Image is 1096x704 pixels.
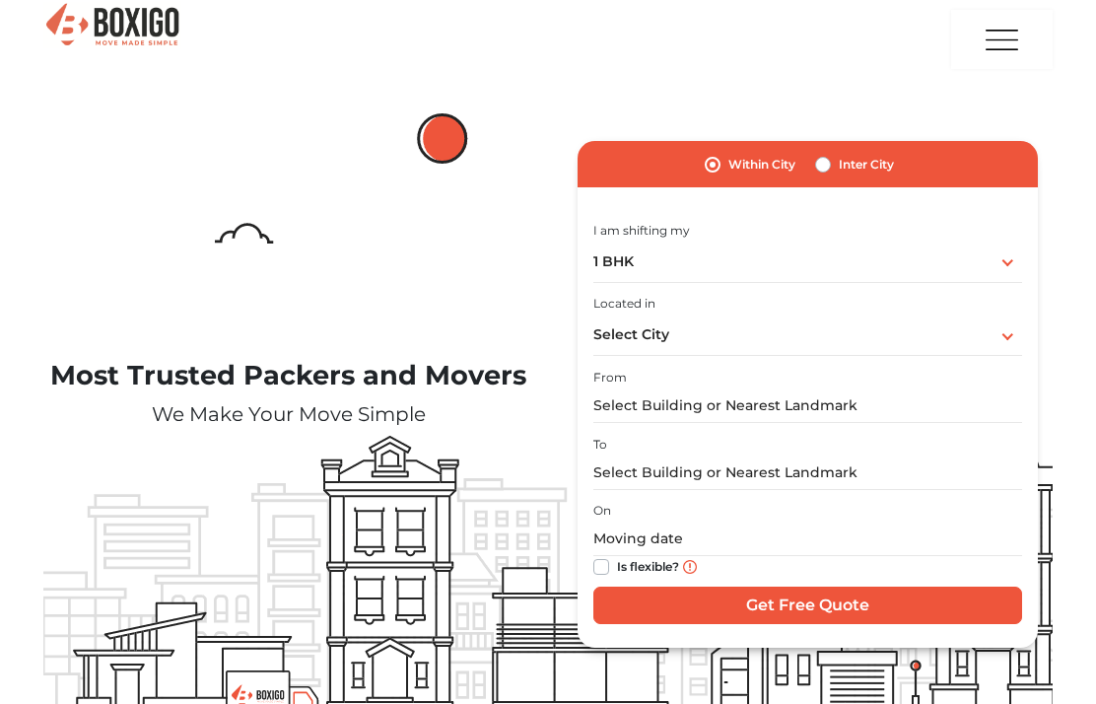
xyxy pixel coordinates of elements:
[982,11,1021,68] img: menu
[593,388,1022,423] input: Select Building or Nearest Landmark
[593,325,669,343] span: Select City
[593,369,627,387] label: From
[617,555,679,576] label: Is flexible?
[593,252,634,270] span: 1 BHK
[43,1,181,49] img: Boxigo
[728,153,795,176] label: Within City
[593,522,1022,556] input: Moving date
[839,153,894,176] label: Inter City
[43,360,533,392] h1: Most Trusted Packers and Movers
[43,399,533,429] p: We Make Your Move Simple
[683,560,697,574] img: move_date_info
[593,502,611,520] label: On
[593,295,655,313] label: Located in
[593,456,1022,490] input: Select Building or Nearest Landmark
[593,587,1022,624] input: Get Free Quote
[593,222,690,240] label: I am shifting my
[593,436,607,454] label: To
